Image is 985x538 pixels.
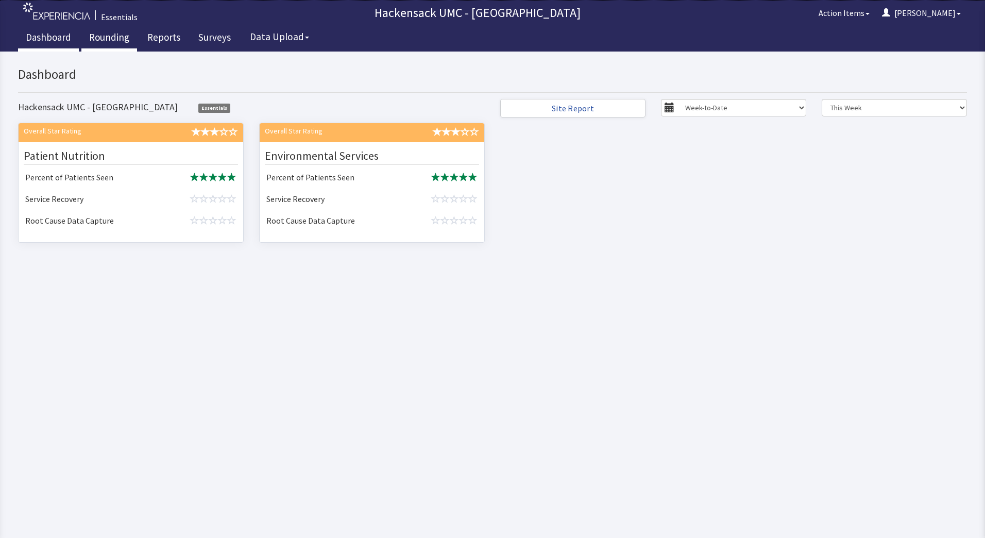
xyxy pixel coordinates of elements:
[18,51,178,61] h4: Hackensack UMC - [GEOGRAPHIC_DATA]
[262,138,402,159] td: Service Recovery
[500,47,646,66] a: Site Report
[262,116,402,138] td: Percent of Patients Seen
[265,96,479,113] div: Environmental Services
[876,3,967,23] button: [PERSON_NAME]
[257,74,372,85] div: Overall Star Rating
[81,26,137,52] a: Rounding
[23,3,90,20] img: experiencia_logo.png
[21,116,161,138] td: Percent of Patients Seen
[101,11,138,23] div: Essentials
[18,16,726,30] h2: Dashboard
[140,26,188,52] a: Reports
[24,96,238,113] div: Patient Nutrition
[16,74,131,85] div: Overall Star Rating
[198,52,230,61] span: Essentials
[262,159,402,181] td: Root Cause Data Capture
[143,5,812,21] p: Hackensack UMC - [GEOGRAPHIC_DATA]
[21,138,161,159] td: Service Recovery
[191,26,239,52] a: Surveys
[21,159,161,181] td: Root Cause Data Capture
[18,26,79,52] a: Dashboard
[244,27,315,46] button: Data Upload
[812,3,876,23] button: Action Items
